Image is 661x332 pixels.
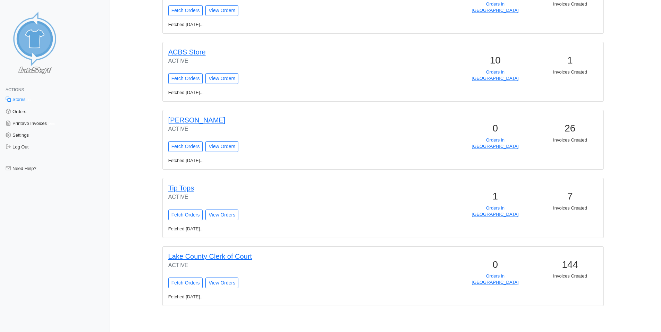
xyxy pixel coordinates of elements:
[26,97,34,103] span: 12
[537,259,603,271] h3: 144
[205,210,238,220] a: View Orders
[168,141,203,152] input: Fetch Orders
[462,54,528,66] h3: 10
[462,122,528,134] h3: 0
[168,73,203,84] input: Fetch Orders
[168,58,373,64] h6: ACTIVE
[168,278,203,288] input: Fetch Orders
[164,226,389,232] p: Fetched [DATE]...
[168,184,194,192] a: Tip Tops
[164,22,389,28] p: Fetched [DATE]...
[168,210,203,220] input: Fetch Orders
[168,194,373,200] h6: ACTIVE
[537,190,603,202] h3: 7
[472,273,519,285] a: Orders in [GEOGRAPHIC_DATA]
[537,122,603,134] h3: 26
[472,69,519,81] a: Orders in [GEOGRAPHIC_DATA]
[537,205,603,211] p: Invoices Created
[168,116,225,124] a: [PERSON_NAME]
[164,158,389,164] p: Fetched [DATE]...
[205,278,238,288] a: View Orders
[537,1,603,7] p: Invoices Created
[462,259,528,271] h3: 0
[205,141,238,152] a: View Orders
[168,262,373,269] h6: ACTIVE
[168,48,206,56] a: ACBS Store
[472,137,519,149] a: Orders in [GEOGRAPHIC_DATA]
[6,87,24,92] span: Actions
[205,73,238,84] a: View Orders
[537,69,603,75] p: Invoices Created
[168,253,252,260] a: Lake County Clerk of Court
[168,126,373,132] h6: ACTIVE
[164,294,389,300] p: Fetched [DATE]...
[164,90,389,96] p: Fetched [DATE]...
[205,5,238,16] a: View Orders
[168,5,203,16] input: Fetch Orders
[537,54,603,66] h3: 1
[462,190,528,202] h3: 1
[537,137,603,143] p: Invoices Created
[537,273,603,279] p: Invoices Created
[472,205,519,217] a: Orders in [GEOGRAPHIC_DATA]
[472,1,519,13] a: Orders in [GEOGRAPHIC_DATA]
[47,121,57,127] span: 298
